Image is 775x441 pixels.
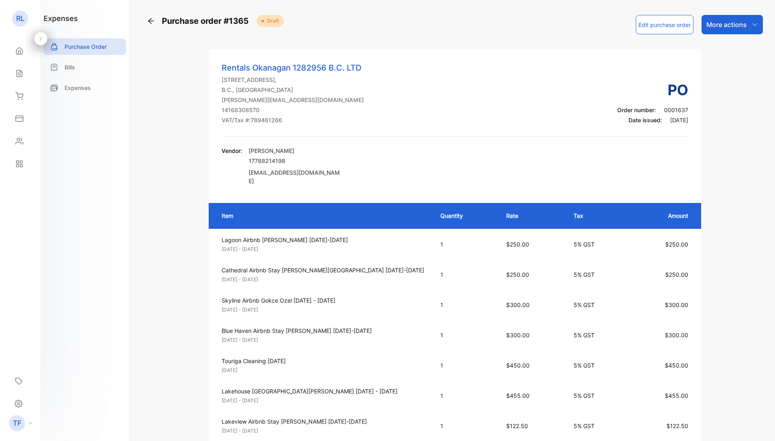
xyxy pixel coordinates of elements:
[440,391,490,400] p: 1
[16,13,25,24] p: RL
[506,271,529,278] span: $250.00
[574,240,620,249] p: 5% GST
[702,15,763,34] button: More actions
[162,15,253,27] span: Purchase order #1365
[617,116,688,124] p: Date issued:
[44,38,126,55] a: Purchase Order
[440,361,490,370] p: 1
[222,106,364,114] p: 14168308570
[222,96,364,104] p: [PERSON_NAME][EMAIL_ADDRESS][DOMAIN_NAME]
[506,241,529,248] span: $250.00
[506,301,530,308] span: $300.00
[222,306,426,314] p: [DATE] - [DATE]
[706,20,747,29] p: More actions
[222,367,426,374] p: [DATE]
[664,107,688,113] span: 0001637
[44,59,126,75] a: Bills
[222,211,424,220] p: Item
[574,422,620,430] p: 5% GST
[264,17,279,25] span: Draft
[65,42,107,51] p: Purchase Order
[617,106,688,114] p: Order number:
[222,357,426,365] p: Touriga Cleaning [DATE]
[44,79,126,96] a: Expenses
[506,362,530,369] span: $450.00
[249,168,341,185] p: [EMAIL_ADDRESS][DOMAIN_NAME]
[506,422,528,429] span: $122.50
[574,301,620,309] p: 5% GST
[249,157,341,165] p: 17788214198
[44,13,78,24] h1: expenses
[222,417,426,426] p: Lakeview Airbnb Stay [PERSON_NAME] [DATE]-[DATE]
[440,301,490,309] p: 1
[222,62,364,74] p: Rentals Okanagan 1282956 B.C. LTD
[440,211,490,220] p: Quantity
[222,266,426,274] p: Cathedral Airbnb Stay [PERSON_NAME][GEOGRAPHIC_DATA] [DATE]-[DATE]
[440,422,490,430] p: 1
[666,422,688,429] span: $122.50
[65,63,75,71] p: Bills
[222,427,426,435] p: [DATE] - [DATE]
[617,79,688,101] h3: PO
[440,270,490,279] p: 1
[574,270,620,279] p: 5% GST
[506,332,530,339] span: $300.00
[222,236,426,244] p: Lagoon Airbnb [PERSON_NAME] [DATE]-[DATE]
[440,331,490,339] p: 1
[13,418,21,428] p: TF
[574,211,620,220] p: Tax
[574,391,620,400] p: 5% GST
[574,361,620,370] p: 5% GST
[222,75,364,84] p: [STREET_ADDRESS],
[222,397,426,404] p: [DATE] - [DATE]
[665,392,688,399] span: $455.00
[506,392,530,399] span: $455.00
[574,331,620,339] p: 5% GST
[222,146,242,155] p: Vendor:
[665,332,688,339] span: $300.00
[665,362,688,369] span: $450.00
[665,241,688,248] span: $250.00
[506,211,557,220] p: Rate
[637,211,688,220] p: Amount
[222,116,364,124] p: VAT/Tax #: 789461266
[670,117,688,123] span: [DATE]
[665,301,688,308] span: $300.00
[222,336,426,344] p: [DATE] - [DATE]
[65,84,91,92] p: Expenses
[665,271,688,278] span: $250.00
[222,296,426,305] p: Skyline Airbnb Gokce Ozel [DATE] - [DATE]
[636,15,693,34] button: Edit purchase order
[222,86,364,94] p: B.C., [GEOGRAPHIC_DATA]
[440,240,490,249] p: 1
[222,276,426,283] p: [DATE] - [DATE]
[222,246,426,253] p: [DATE] - [DATE]
[249,146,341,155] p: [PERSON_NAME]
[222,387,426,395] p: Lakehouse [GEOGRAPHIC_DATA][PERSON_NAME] [DATE] - [DATE]
[222,326,426,335] p: Blue Haven Airbnb Stay [PERSON_NAME] [DATE]-[DATE]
